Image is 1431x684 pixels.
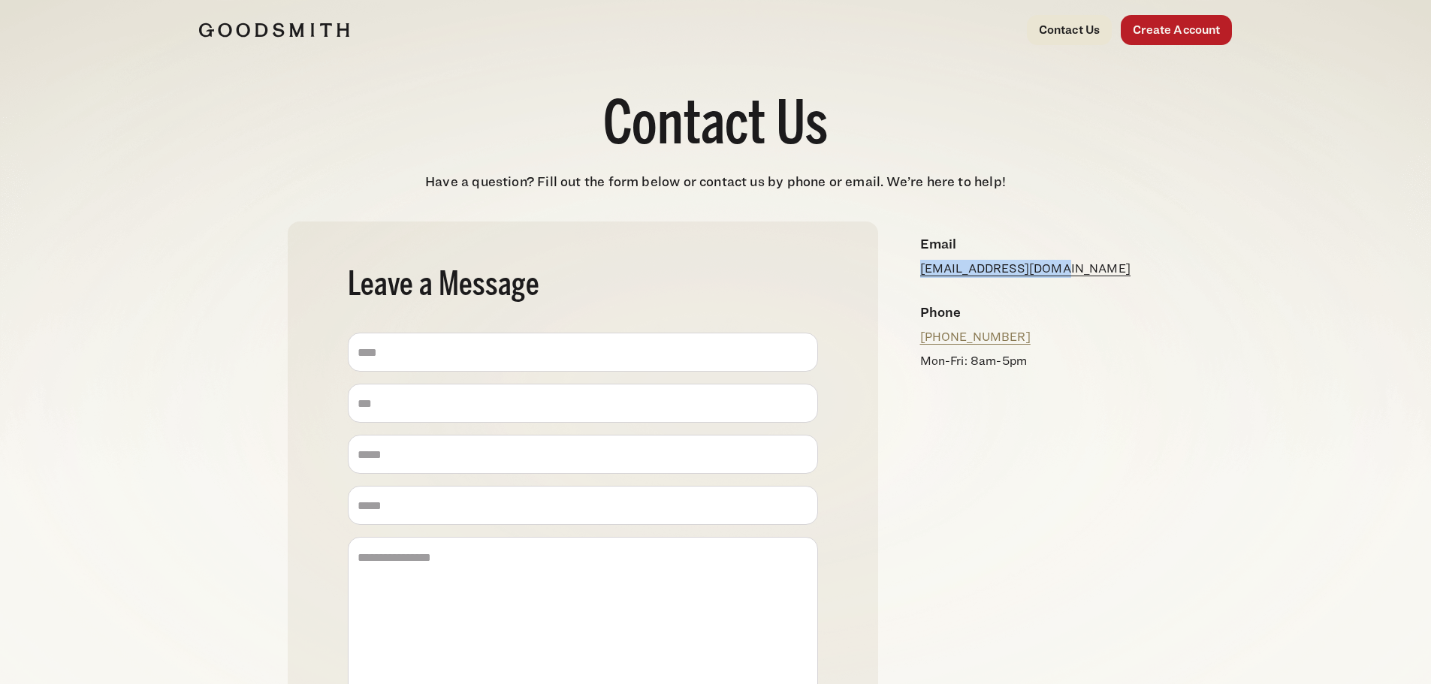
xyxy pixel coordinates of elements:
[920,330,1031,344] a: [PHONE_NUMBER]
[199,23,349,38] img: Goodsmith
[920,352,1132,370] p: Mon-Fri: 8am-5pm
[920,302,1132,322] h4: Phone
[1121,15,1232,45] a: Create Account
[348,270,818,303] h2: Leave a Message
[920,234,1132,254] h4: Email
[1027,15,1112,45] a: Contact Us
[920,261,1131,276] a: [EMAIL_ADDRESS][DOMAIN_NAME]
